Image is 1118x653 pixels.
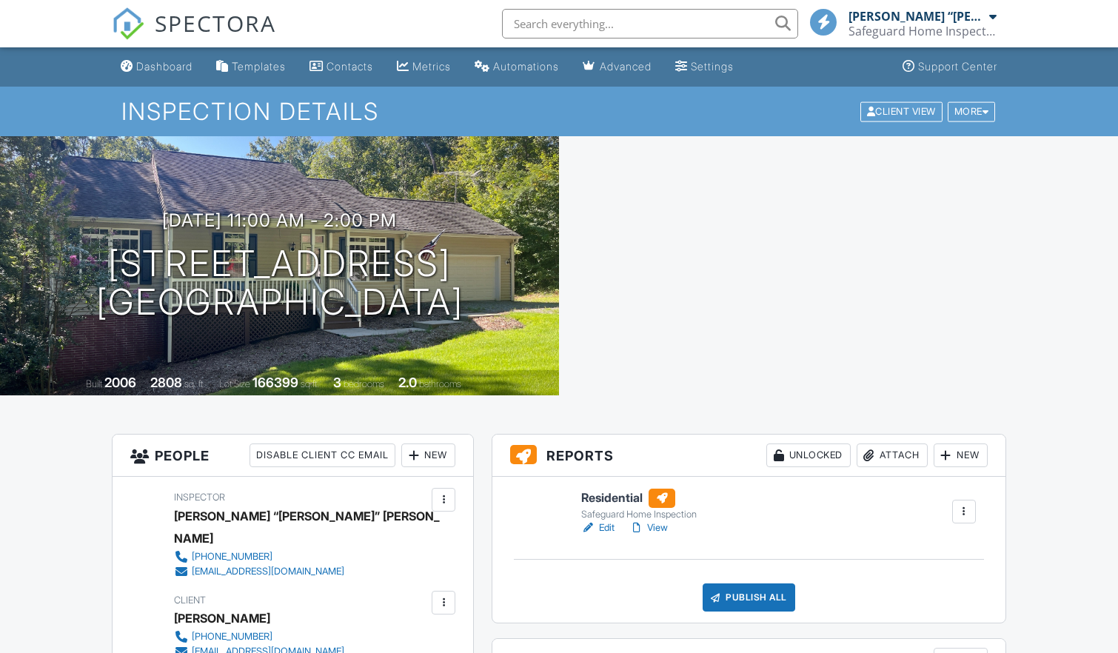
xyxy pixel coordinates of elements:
[104,375,136,390] div: 2006
[401,443,455,467] div: New
[860,101,943,121] div: Client View
[174,505,440,549] div: [PERSON_NAME] “[PERSON_NAME]” [PERSON_NAME]
[581,509,697,520] div: Safeguard Home Inspection
[848,24,997,38] div: Safeguard Home Inspection
[115,53,198,81] a: Dashboard
[174,629,344,644] a: [PHONE_NUMBER]
[210,53,292,81] a: Templates
[150,375,182,390] div: 2808
[398,375,417,390] div: 2.0
[252,375,298,390] div: 166399
[162,210,397,230] h3: [DATE] 11:00 am - 2:00 pm
[419,378,461,389] span: bathrooms
[301,378,319,389] span: sq.ft.
[113,435,473,477] h3: People
[581,520,615,535] a: Edit
[96,244,463,323] h1: [STREET_ADDRESS] [GEOGRAPHIC_DATA]
[848,9,985,24] div: [PERSON_NAME] “[PERSON_NAME]” [PERSON_NAME]
[136,60,193,73] div: Dashboard
[492,435,1005,477] h3: Reports
[581,489,697,521] a: Residential Safeguard Home Inspection
[948,101,996,121] div: More
[859,105,946,116] a: Client View
[86,378,102,389] span: Built
[304,53,379,81] a: Contacts
[184,378,205,389] span: sq. ft.
[333,375,341,390] div: 3
[174,564,428,579] a: [EMAIL_ADDRESS][DOMAIN_NAME]
[691,60,734,73] div: Settings
[391,53,457,81] a: Metrics
[493,60,559,73] div: Automations
[232,60,286,73] div: Templates
[192,566,344,577] div: [EMAIL_ADDRESS][DOMAIN_NAME]
[344,378,384,389] span: bedrooms
[918,60,997,73] div: Support Center
[192,631,272,643] div: [PHONE_NUMBER]
[502,9,798,38] input: Search everything...
[934,443,988,467] div: New
[327,60,373,73] div: Contacts
[174,549,428,564] a: [PHONE_NUMBER]
[581,489,697,508] h6: Residential
[219,378,250,389] span: Lot Size
[577,53,657,81] a: Advanced
[250,443,395,467] div: Disable Client CC Email
[112,20,276,51] a: SPECTORA
[897,53,1003,81] a: Support Center
[857,443,928,467] div: Attach
[703,583,795,612] div: Publish All
[174,595,206,606] span: Client
[121,98,997,124] h1: Inspection Details
[112,7,144,40] img: The Best Home Inspection Software - Spectora
[174,492,225,503] span: Inspector
[629,520,668,535] a: View
[412,60,451,73] div: Metrics
[600,60,652,73] div: Advanced
[669,53,740,81] a: Settings
[766,443,851,467] div: Unlocked
[469,53,565,81] a: Automations (Basic)
[192,551,272,563] div: [PHONE_NUMBER]
[155,7,276,38] span: SPECTORA
[174,607,270,629] div: [PERSON_NAME]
